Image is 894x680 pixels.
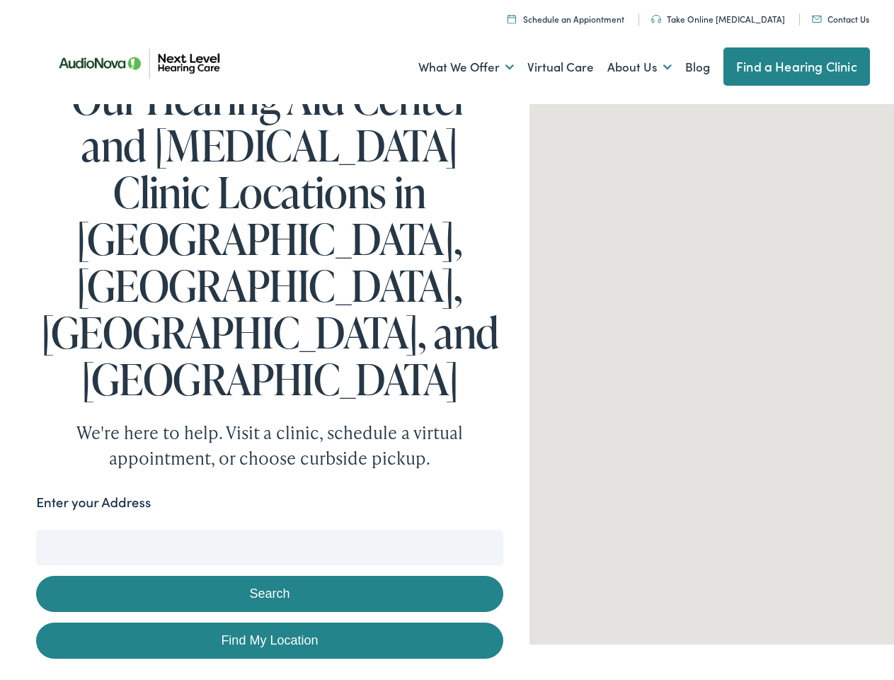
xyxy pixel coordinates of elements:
[651,11,661,19] img: An icon symbolizing headphones, colored in teal, suggests audio-related services or features.
[36,488,151,509] label: Enter your Address
[685,37,710,89] a: Blog
[43,416,496,467] div: We're here to help. Visit a clinic, schedule a virtual appointment, or choose curbside pickup.
[651,8,785,21] a: Take Online [MEDICAL_DATA]
[508,8,624,21] a: Schedule an Appiontment
[36,526,503,561] input: Enter your address or zip code
[812,11,822,18] img: An icon representing mail communication is presented in a unique teal color.
[508,10,516,19] img: Calendar icon representing the ability to schedule a hearing test or hearing aid appointment at N...
[36,572,503,608] button: Search
[36,71,503,398] h1: Our Hearing Aid Center and [MEDICAL_DATA] Clinic Locations in [GEOGRAPHIC_DATA], [GEOGRAPHIC_DATA...
[527,37,594,89] a: Virtual Care
[607,37,672,89] a: About Us
[36,618,503,654] a: Find My Location
[812,8,869,21] a: Contact Us
[418,37,514,89] a: What We Offer
[723,43,870,81] a: Find a Hearing Clinic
